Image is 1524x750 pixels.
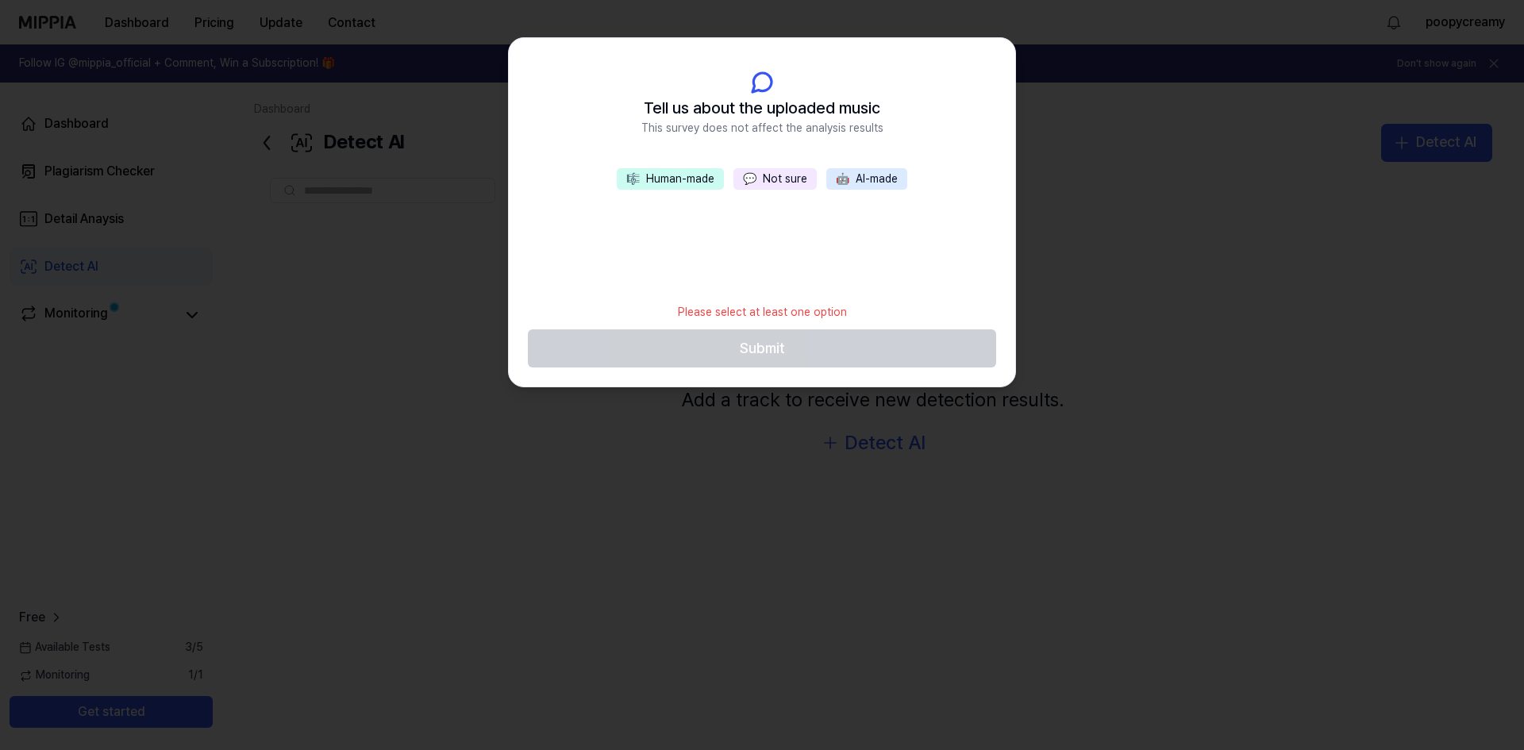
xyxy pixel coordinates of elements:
[641,121,883,137] span: This survey does not affect the analysis results
[733,168,817,190] button: 💬Not sure
[626,172,640,185] span: 🎼
[644,95,880,121] span: Tell us about the uploaded music
[836,172,849,185] span: 🤖
[668,295,856,330] div: Please select at least one option
[617,168,724,190] button: 🎼Human-made
[826,168,907,190] button: 🤖AI-made
[743,172,756,185] span: 💬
